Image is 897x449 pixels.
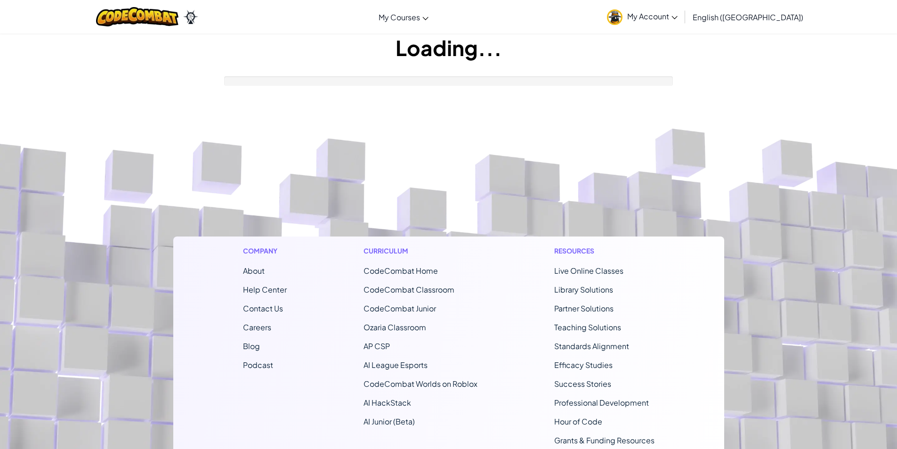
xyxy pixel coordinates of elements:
[554,435,655,445] a: Grants & Funding Resources
[554,266,623,276] a: Live Online Classes
[243,303,283,313] span: Contact Us
[364,341,390,351] a: AP CSP
[554,360,613,370] a: Efficacy Studies
[554,285,613,294] a: Library Solutions
[243,266,265,276] a: About
[688,4,808,30] a: English ([GEOGRAPHIC_DATA])
[602,2,682,32] a: My Account
[627,11,678,21] span: My Account
[364,266,438,276] span: CodeCombat Home
[243,341,260,351] a: Blog
[379,12,420,22] span: My Courses
[364,303,436,313] a: CodeCombat Junior
[554,341,629,351] a: Standards Alignment
[96,7,178,26] img: CodeCombat logo
[364,379,477,389] a: CodeCombat Worlds on Roblox
[364,360,428,370] a: AI League Esports
[243,360,273,370] a: Podcast
[364,246,477,256] h1: Curriculum
[693,12,803,22] span: English ([GEOGRAPHIC_DATA])
[607,9,622,25] img: avatar
[243,285,287,294] a: Help Center
[183,10,198,24] img: Ozaria
[554,246,655,256] h1: Resources
[364,416,415,426] a: AI Junior (Beta)
[554,416,602,426] a: Hour of Code
[364,285,454,294] a: CodeCombat Classroom
[243,322,271,332] a: Careers
[554,322,621,332] a: Teaching Solutions
[364,398,411,408] a: AI HackStack
[554,379,611,389] a: Success Stories
[364,322,426,332] a: Ozaria Classroom
[374,4,433,30] a: My Courses
[554,398,649,408] a: Professional Development
[243,246,287,256] h1: Company
[554,303,614,313] a: Partner Solutions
